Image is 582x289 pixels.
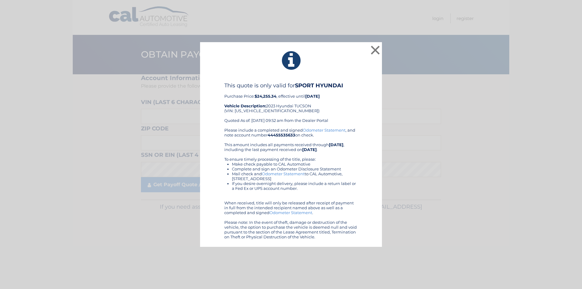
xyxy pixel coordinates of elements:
li: If you desire overnight delivery, please include a return label or a Fed Ex or UPS account number. [232,181,358,191]
div: Please include a completed and signed , and note account number on check. This amount includes al... [224,128,358,239]
b: [DATE] [329,142,343,147]
b: [DATE] [305,94,320,99]
b: 44455535633 [268,133,295,137]
a: Odometer Statement [262,171,305,176]
a: Odometer Statement [303,128,346,133]
li: Mail check and to CAL Automotive, [STREET_ADDRESS] [232,171,358,181]
h4: This quote is only valid for [224,82,358,89]
b: [DATE] [302,147,317,152]
b: $24,255.34 [255,94,276,99]
a: Odometer Statement [269,210,312,215]
div: Purchase Price: , effective until 2023 Hyundai TUCSON (VIN: [US_VEHICLE_IDENTIFICATION_NUMBER]) Q... [224,82,358,128]
strong: Vehicle Description: [224,103,266,108]
b: SPORT HYUNDAI [295,82,343,89]
li: Complete and sign an Odometer Disclosure Statement [232,166,358,171]
button: × [369,44,381,56]
li: Make check payable to CAL Automotive [232,162,358,166]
